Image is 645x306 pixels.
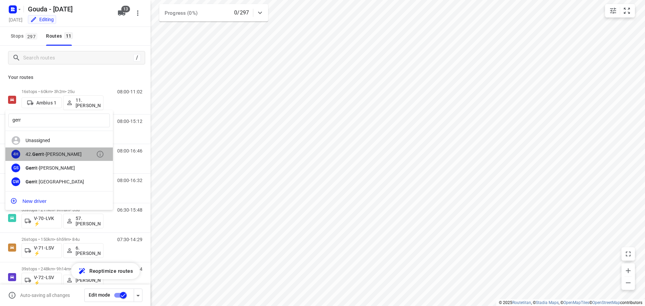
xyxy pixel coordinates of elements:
[26,165,96,171] div: it-[PERSON_NAME]
[26,165,35,171] b: Gerr
[32,151,42,157] b: Gerr
[11,177,20,186] div: GW
[26,179,35,184] b: Gerr
[11,164,20,172] div: GS
[5,134,113,147] div: Unassigned
[5,194,113,208] button: New driver
[5,175,113,188] div: GWGerrit [GEOGRAPHIC_DATA]
[5,161,113,175] div: GSGerrit-[PERSON_NAME]
[26,151,96,157] div: 42. it-[PERSON_NAME]
[5,147,113,161] div: 4H42.Gerrit-[PERSON_NAME]
[11,150,20,159] div: 4H
[26,138,96,143] div: Unassigned
[8,114,110,127] input: Assign to...
[26,179,96,184] div: it [GEOGRAPHIC_DATA]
